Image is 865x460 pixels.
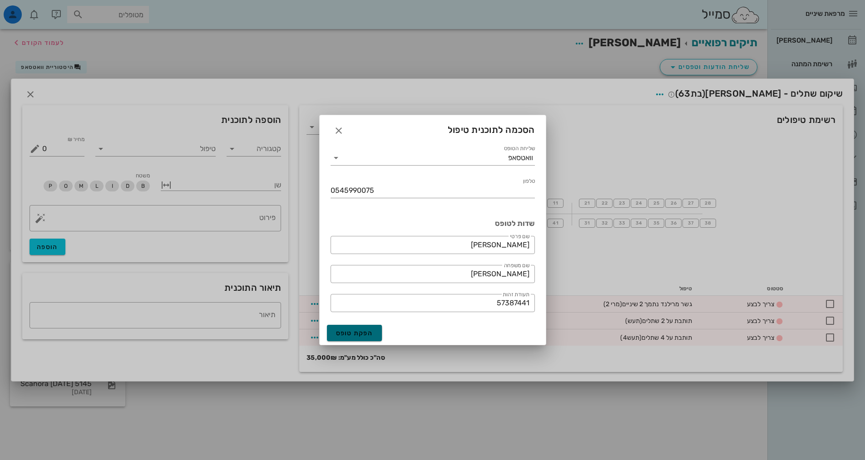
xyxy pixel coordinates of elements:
label: טלפון [523,178,534,185]
div: שליחת הטופסוואטסאפ [331,151,535,165]
span: הסכמה לתוכנית טיפול [448,122,535,137]
label: שם פרטי [510,233,529,240]
label: שליחת הטופס [504,145,534,152]
div: וואטסאפ [508,154,533,162]
label: תעודת זהות [502,291,529,298]
button: הפקת טופס [327,325,382,341]
h3: שדות לטופס [331,219,535,229]
label: שם משפחה [504,262,529,269]
span: הפקת טופס [336,329,373,337]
